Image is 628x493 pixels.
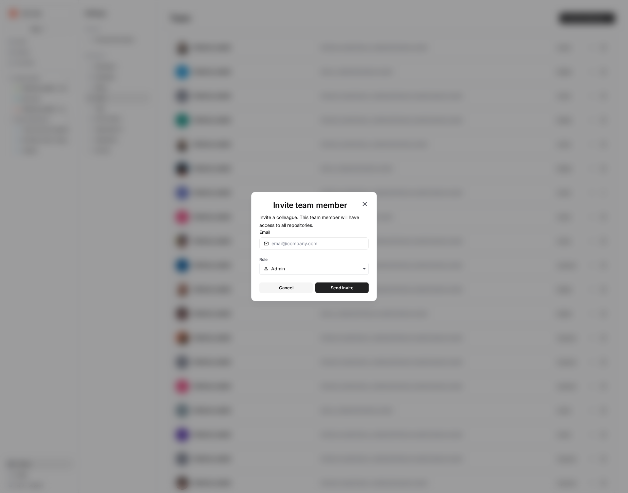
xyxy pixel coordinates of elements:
span: Role [259,257,268,262]
label: Email [259,229,369,235]
button: Cancel [259,282,313,293]
span: Cancel [279,284,293,291]
span: Send invite [331,284,354,291]
h1: Invite team member [259,200,361,211]
input: email@company.com [271,240,364,247]
input: Admin [271,265,364,272]
button: Send invite [315,282,369,293]
span: Invite a colleague. This team member will have access to all repositories. [259,214,359,228]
